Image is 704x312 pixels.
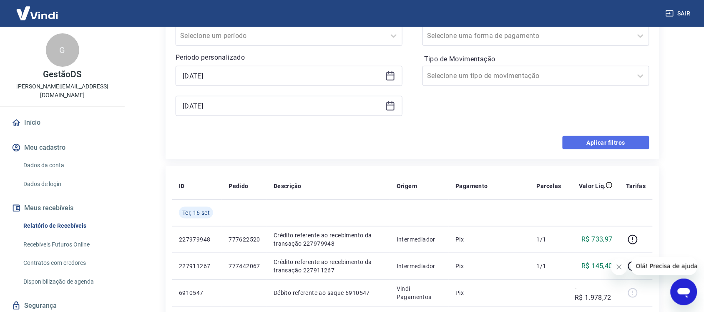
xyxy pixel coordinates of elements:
[43,70,82,79] p: GestãoDS
[537,235,561,244] p: 1/1
[182,209,210,217] span: Ter, 16 set
[46,33,79,67] div: G
[10,113,115,132] a: Início
[10,199,115,217] button: Meus recebíveis
[537,182,561,190] p: Parcelas
[183,70,382,82] input: Data inicial
[579,182,606,190] p: Valor Líq.
[397,262,442,270] p: Intermediador
[582,234,613,244] p: R$ 733,97
[229,262,260,270] p: 777442067
[397,284,442,301] p: Vindi Pagamentos
[274,231,383,248] p: Crédito referente ao recebimento da transação 227979948
[179,289,215,297] p: 6910547
[274,182,302,190] p: Descrição
[563,136,649,149] button: Aplicar filtros
[397,182,417,190] p: Origem
[20,176,115,193] a: Dados de login
[274,289,383,297] p: Débito referente ao saque 6910547
[20,236,115,253] a: Recebíveis Futuros Online
[664,6,694,21] button: Sair
[229,182,248,190] p: Pedido
[575,283,613,303] p: -R$ 1.978,72
[7,82,118,100] p: [PERSON_NAME][EMAIL_ADDRESS][DOMAIN_NAME]
[274,258,383,274] p: Crédito referente ao recebimento da transação 227911267
[179,262,215,270] p: 227911267
[537,262,561,270] p: 1/1
[397,235,442,244] p: Intermediador
[20,157,115,174] a: Dados da conta
[179,182,185,190] p: ID
[176,53,402,63] p: Período personalizado
[455,235,523,244] p: Pix
[10,0,64,26] img: Vindi
[631,257,697,275] iframe: Mensagem da empresa
[10,138,115,157] button: Meu cadastro
[5,6,70,13] span: Olá! Precisa de ajuda?
[20,273,115,290] a: Disponibilização de agenda
[626,182,646,190] p: Tarifas
[455,262,523,270] p: Pix
[424,54,648,64] label: Tipo de Movimentação
[229,235,260,244] p: 777622520
[671,279,697,305] iframe: Botão para abrir a janela de mensagens
[20,217,115,234] a: Relatório de Recebíveis
[455,289,523,297] p: Pix
[455,182,488,190] p: Pagamento
[179,235,215,244] p: 227979948
[183,100,382,112] input: Data final
[20,254,115,272] a: Contratos com credores
[611,259,628,275] iframe: Fechar mensagem
[537,289,561,297] p: -
[582,261,613,271] p: R$ 145,40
